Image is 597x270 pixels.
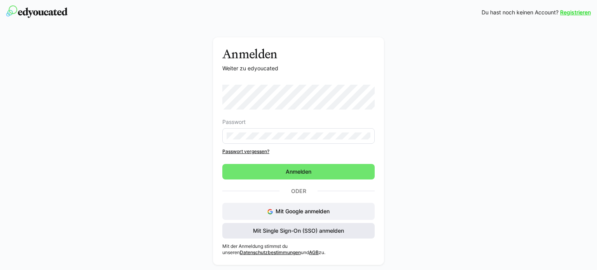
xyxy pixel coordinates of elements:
[222,148,375,155] a: Passwort vergessen?
[222,119,246,125] span: Passwort
[560,9,591,16] a: Registrieren
[222,64,375,72] p: Weiter zu edyoucated
[222,243,375,256] p: Mit der Anmeldung stimmst du unseren und zu.
[6,5,68,18] img: edyoucated
[222,47,375,61] h3: Anmelden
[252,227,345,235] span: Mit Single Sign-On (SSO) anmelden
[222,223,375,239] button: Mit Single Sign-On (SSO) anmelden
[482,9,559,16] span: Du hast noch keinen Account?
[222,164,375,179] button: Anmelden
[276,208,330,214] span: Mit Google anmelden
[285,168,312,176] span: Anmelden
[309,249,319,255] a: AGB
[279,186,318,197] p: Oder
[222,203,375,220] button: Mit Google anmelden
[240,249,301,255] a: Datenschutzbestimmungen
